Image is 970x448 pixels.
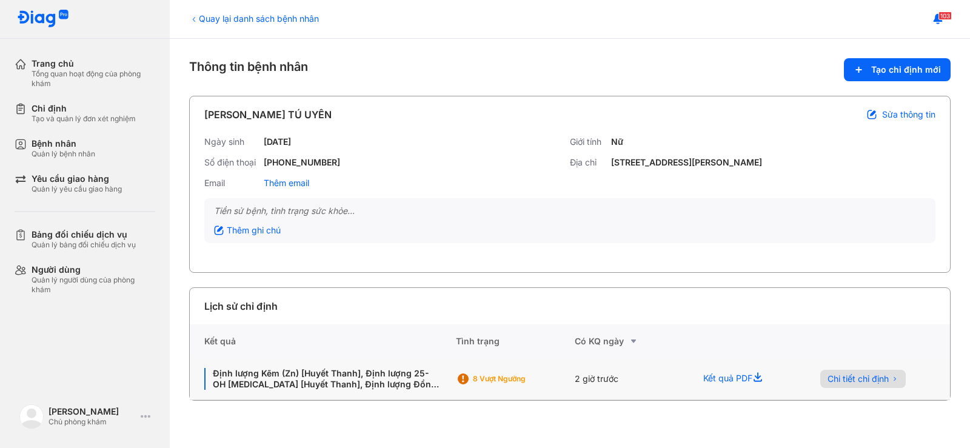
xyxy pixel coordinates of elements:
div: Tiền sử bệnh, tình trạng sức khỏe... [214,206,926,216]
div: [STREET_ADDRESS][PERSON_NAME] [611,157,762,168]
div: Quản lý yêu cầu giao hàng [32,184,122,194]
div: Kết quả [190,324,456,358]
span: 103 [938,12,952,20]
div: Kết quả PDF [689,358,806,400]
div: [PHONE_NUMBER] [264,157,340,168]
div: Lịch sử chỉ định [204,299,278,313]
div: [DATE] [264,136,291,147]
div: Thêm ghi chú [214,225,281,236]
div: Thông tin bệnh nhân [189,58,951,81]
div: Yêu cầu giao hàng [32,173,122,184]
span: Chi tiết chỉ định [828,373,889,384]
button: Tạo chỉ định mới [844,58,951,81]
span: Tạo chỉ định mới [871,64,941,75]
div: Quản lý bệnh nhân [32,149,95,159]
div: Bảng đối chiếu dịch vụ [32,229,136,240]
div: Trang chủ [32,58,155,69]
div: Nữ [611,136,623,147]
div: Thêm email [264,178,309,189]
span: Sửa thông tin [882,109,935,120]
div: Định lượng Kẽm (Zn) [Huyết Thanh], Định lượng 25-OH [MEDICAL_DATA] [Huyết Thanh], Định lượng Đồng... [204,368,441,390]
div: Chỉ định [32,103,136,114]
div: [PERSON_NAME] [48,406,136,417]
div: Quản lý người dùng của phòng khám [32,275,155,295]
div: 8 Vượt ngưỡng [473,374,570,384]
div: Ngày sinh [204,136,259,147]
div: Tạo và quản lý đơn xét nghiệm [32,114,136,124]
div: Địa chỉ [570,157,606,168]
div: Bệnh nhân [32,138,95,149]
div: Số điện thoại [204,157,259,168]
div: Giới tính [570,136,606,147]
img: logo [17,10,69,28]
div: 2 giờ trước [575,358,689,400]
div: Quay lại danh sách bệnh nhân [189,12,319,25]
div: Chủ phòng khám [48,417,136,427]
div: Người dùng [32,264,155,275]
div: Tổng quan hoạt động của phòng khám [32,69,155,89]
div: Quản lý bảng đối chiếu dịch vụ [32,240,136,250]
button: Chi tiết chỉ định [820,370,906,388]
div: Tình trạng [456,324,575,358]
div: Có KQ ngày [575,334,689,349]
div: [PERSON_NAME] TÚ UYÊN [204,107,332,122]
img: logo [19,404,44,429]
div: Email [204,178,259,189]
